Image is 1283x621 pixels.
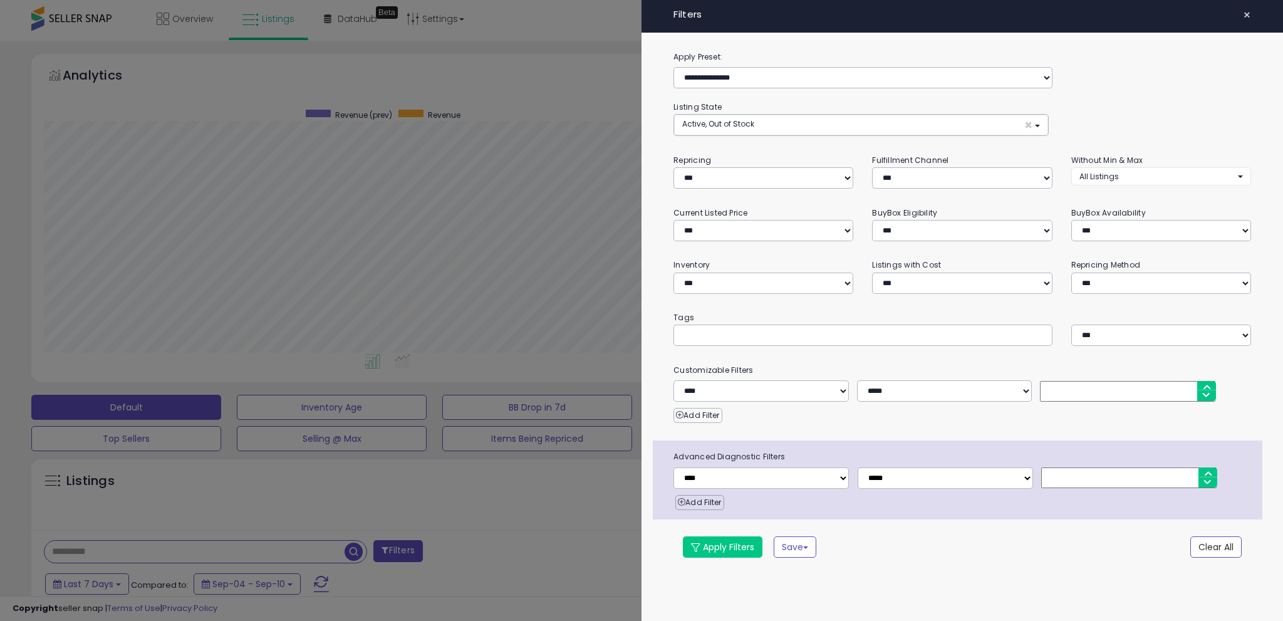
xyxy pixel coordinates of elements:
small: Repricing [673,155,711,165]
button: Add Filter [673,408,722,423]
small: Tags [664,311,1260,325]
span: × [1243,6,1251,24]
button: × [1238,6,1256,24]
small: Repricing Method [1071,259,1141,270]
label: Apply Preset: [664,50,1260,64]
small: Without Min & Max [1071,155,1143,165]
small: Inventory [673,259,710,270]
h4: Filters [673,9,1251,20]
span: Advanced Diagnostic Filters [664,450,1262,464]
button: Save [774,536,816,558]
small: Customizable Filters [664,363,1260,377]
button: Apply Filters [683,536,762,558]
button: All Listings [1071,167,1251,185]
button: Add Filter [675,495,724,510]
span: All Listings [1079,171,1119,182]
small: Listings with Cost [872,259,941,270]
button: Clear All [1190,536,1242,558]
small: BuyBox Availability [1071,207,1146,218]
small: Current Listed Price [673,207,747,218]
span: Active, Out of Stock [682,118,754,129]
button: Active, Out of Stock × [674,115,1048,135]
small: BuyBox Eligibility [872,207,937,218]
small: Listing State [673,102,722,112]
span: × [1024,118,1032,132]
small: Fulfillment Channel [872,155,948,165]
